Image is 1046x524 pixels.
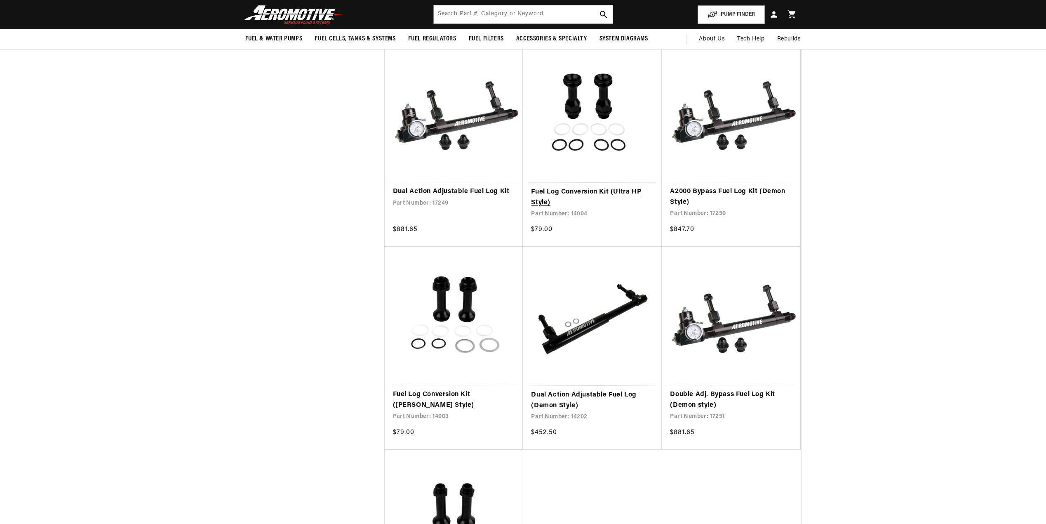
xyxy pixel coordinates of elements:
[245,35,303,43] span: Fuel & Water Pumps
[737,35,764,44] span: Tech Help
[308,29,402,49] summary: Fuel Cells, Tanks & Systems
[408,35,456,43] span: Fuel Regulators
[315,35,395,43] span: Fuel Cells, Tanks & Systems
[469,35,504,43] span: Fuel Filters
[699,36,725,42] span: About Us
[463,29,510,49] summary: Fuel Filters
[510,29,593,49] summary: Accessories & Specialty
[434,5,613,24] input: Search by Part Number, Category or Keyword
[593,29,654,49] summary: System Diagrams
[239,29,309,49] summary: Fuel & Water Pumps
[693,29,731,49] a: About Us
[777,35,801,44] span: Rebuilds
[670,186,792,208] a: A2000 Bypass Fuel Log Kit (Demon Style)
[670,389,792,411] a: Double Adj. Bypass Fuel Log Kit (Demon style)
[402,29,463,49] summary: Fuel Regulators
[242,5,345,24] img: Aeromotive
[516,35,587,43] span: Accessories & Specialty
[531,187,653,208] a: Fuel Log Conversion Kit (Ultra HP Style)
[531,390,653,411] a: Dual Action Adjustable Fuel Log (Demon Style)
[595,5,613,24] button: search button
[731,29,771,49] summary: Tech Help
[599,35,648,43] span: System Diagrams
[393,389,515,411] a: Fuel Log Conversion Kit ([PERSON_NAME] Style)
[393,186,515,197] a: Dual Action Adjustable Fuel Log Kit
[698,5,765,24] button: PUMP FINDER
[771,29,807,49] summary: Rebuilds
